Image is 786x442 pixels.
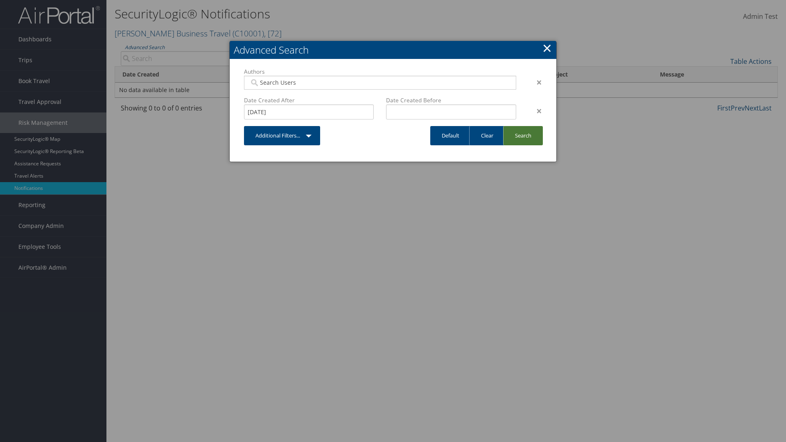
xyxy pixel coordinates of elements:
div: × [522,106,548,116]
h2: Advanced Search [230,41,556,59]
input: Search Users [249,79,510,87]
label: Date Created After [244,96,374,104]
a: Close [542,40,552,56]
a: Default [430,126,471,145]
label: Authors [244,68,516,76]
a: Additional Filters... [244,126,320,145]
div: × [522,77,548,87]
a: Search [503,126,543,145]
a: Clear [469,126,505,145]
label: Date Created Before [386,96,516,104]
